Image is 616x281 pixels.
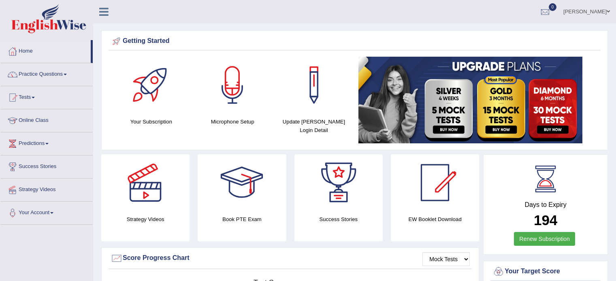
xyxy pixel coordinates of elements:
a: Strategy Videos [0,179,93,199]
a: Tests [0,86,93,106]
a: Practice Questions [0,63,93,83]
img: small5.jpg [358,57,582,143]
a: Online Class [0,109,93,130]
h4: Book PTE Exam [198,215,286,224]
a: Renew Subscription [514,232,575,246]
a: Home [0,40,91,60]
div: Score Progress Chart [111,252,470,264]
h4: Success Stories [294,215,383,224]
h4: Update [PERSON_NAME] Login Detail [277,117,351,134]
div: Your Target Score [492,266,599,278]
h4: Microphone Setup [196,117,269,126]
h4: Strategy Videos [101,215,190,224]
h4: Your Subscription [115,117,188,126]
h4: Days to Expiry [492,201,599,209]
span: 0 [549,3,557,11]
a: Your Account [0,202,93,222]
div: Getting Started [111,35,599,47]
h4: EW Booklet Download [391,215,479,224]
a: Predictions [0,132,93,153]
a: Success Stories [0,155,93,176]
b: 194 [534,212,557,228]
